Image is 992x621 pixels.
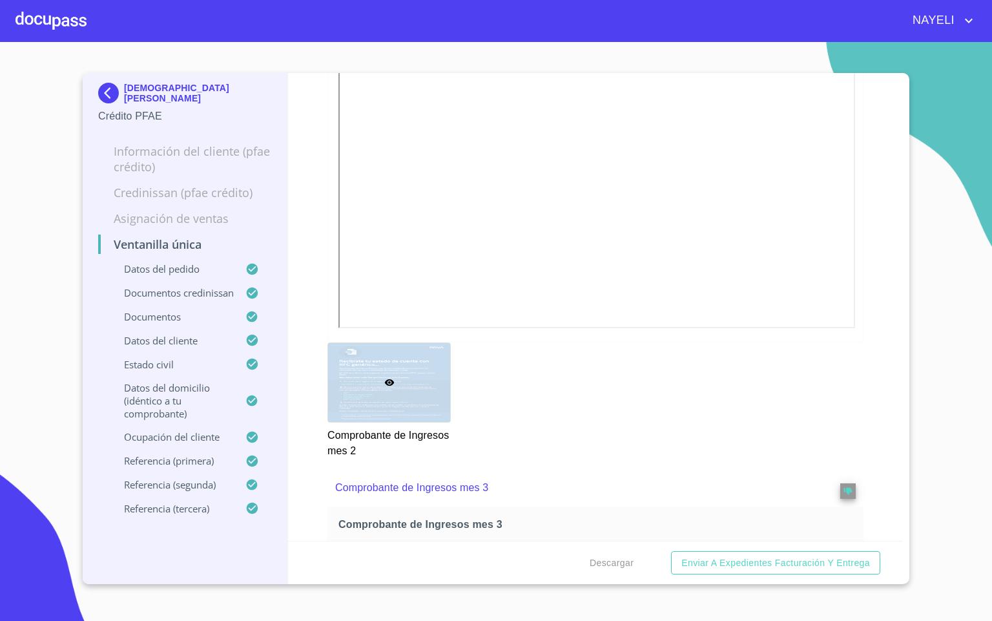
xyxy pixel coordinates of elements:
button: account of current user [903,10,976,31]
p: Información del cliente (PFAE crédito) [98,143,272,174]
p: Comprobante de Ingresos mes 3 [335,480,803,496]
button: reject [840,483,856,499]
p: Asignación de Ventas [98,211,272,226]
p: Referencia (primera) [98,454,245,467]
div: [DEMOGRAPHIC_DATA][PERSON_NAME] [98,83,272,109]
p: Referencia (tercera) [98,502,245,515]
img: Docupass spot blue [98,83,124,103]
span: Comprobante de Ingresos mes 3 [338,518,858,531]
button: Enviar a Expedientes Facturación y Entrega [671,551,880,575]
p: Referencia (segunda) [98,478,245,491]
p: [DEMOGRAPHIC_DATA][PERSON_NAME] [124,83,272,103]
p: Documentos CrediNissan [98,286,245,299]
p: Ocupación del Cliente [98,430,245,443]
p: Documentos [98,310,245,323]
span: NAYELI [903,10,961,31]
span: Enviar a Expedientes Facturación y Entrega [681,555,870,571]
span: Descargar [590,555,634,571]
p: Crédito PFAE [98,109,272,124]
p: Estado Civil [98,358,245,371]
p: Datos del cliente [98,334,245,347]
button: Descargar [584,551,639,575]
p: Datos del domicilio (idéntico a tu comprobante) [98,381,245,420]
p: Credinissan (PFAE crédito) [98,185,272,200]
p: Datos del pedido [98,262,245,275]
p: Comprobante de Ingresos mes 2 [327,423,449,459]
p: Ventanilla única [98,237,272,252]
